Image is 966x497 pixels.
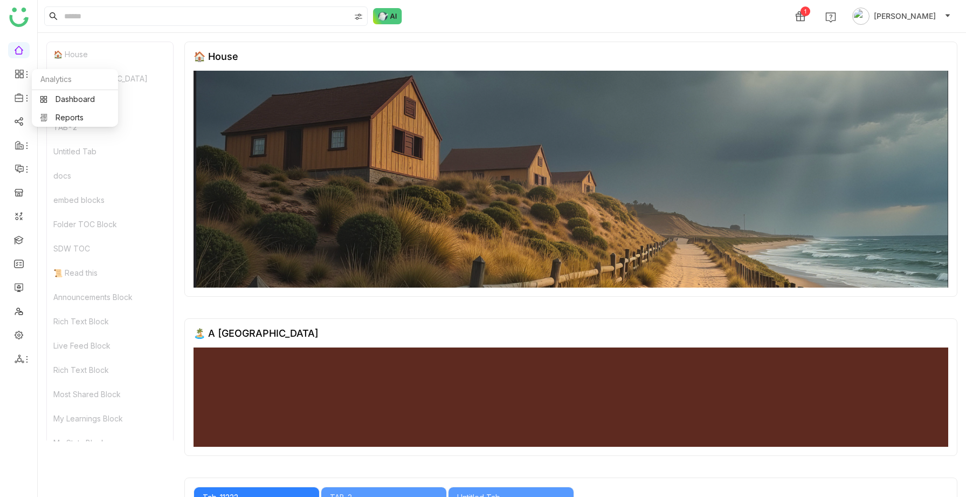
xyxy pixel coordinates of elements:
[47,431,173,455] div: My Stats Block
[194,328,319,339] div: 🏝️ A [GEOGRAPHIC_DATA]
[40,96,110,103] a: Dashboard
[47,261,173,285] div: 📜 Read this
[47,333,173,358] div: Live Feed Block
[9,8,29,27] img: logo
[47,358,173,382] div: Rich Text Block
[47,285,173,309] div: Announcements Block
[47,212,173,236] div: Folder TOC Block
[32,69,118,90] div: Analytics
[47,164,173,188] div: docs
[801,6,810,16] div: 1
[47,188,173,212] div: embed blocks
[47,115,173,139] div: TAB-2
[373,8,402,24] img: ask-buddy-normal.svg
[354,12,363,21] img: search-type.svg
[825,12,836,23] img: help.svg
[47,309,173,333] div: Rich Text Block
[40,114,110,121] a: Reports
[47,139,173,164] div: Untitled Tab
[47,236,173,261] div: SDW TOC
[194,71,948,288] img: 68553b2292361c547d91f02a
[194,51,238,62] div: 🏠 House
[47,406,173,431] div: My Learnings Block
[852,8,870,25] img: avatar
[47,382,173,406] div: Most Shared Block
[850,8,953,25] button: [PERSON_NAME]
[47,42,173,66] div: 🏠 House
[874,10,936,22] span: [PERSON_NAME]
